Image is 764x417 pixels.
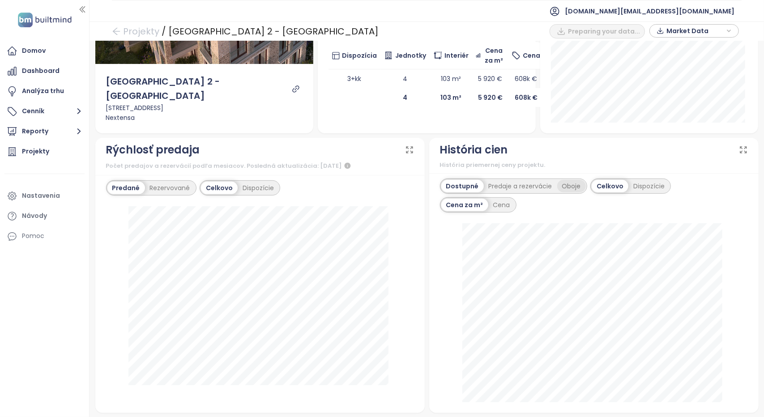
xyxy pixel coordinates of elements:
[201,182,238,194] div: Celkovo
[441,199,488,211] div: Cena za m²
[4,143,85,161] a: Projekty
[107,182,145,194] div: Predané
[22,190,60,201] div: Nastavenia
[106,113,303,123] div: Nextensa
[238,182,279,194] div: Dispozície
[403,93,407,102] b: 4
[4,102,85,120] button: Cenník
[441,180,484,192] div: Dostupné
[22,65,60,77] div: Dashboard
[4,42,85,60] a: Domov
[106,103,303,113] div: [STREET_ADDRESS]
[478,93,503,102] b: 5 920 €
[478,74,502,83] span: 5 920 €
[654,24,734,38] div: button
[4,82,85,100] a: Analýza trhu
[430,69,472,88] td: 103 m²
[22,85,64,97] div: Analýza trhu
[145,182,195,194] div: Rezervované
[4,62,85,80] a: Dashboard
[168,23,379,39] div: [GEOGRAPHIC_DATA] 2 - [GEOGRAPHIC_DATA]
[444,51,469,60] span: Interiér
[440,141,508,158] div: História cien
[628,180,670,192] div: Dispozície
[342,51,377,60] span: Dispozícia
[106,161,414,171] div: Počet predajov a rezervácií podľa mesiacov. Posledná aktualizácia: [DATE]
[112,23,159,39] a: arrow-left Projekty
[440,93,461,102] b: 103 m²
[568,26,640,36] span: Preparing your data...
[666,24,724,38] span: Market Data
[22,45,46,56] div: Domov
[395,51,426,60] span: Jednotky
[4,187,85,205] a: Nastavenia
[592,180,628,192] div: Celkovo
[380,69,430,88] td: 4
[484,180,557,192] div: Predaje a rezervácie
[523,51,540,60] span: Cena
[515,74,537,83] span: 608k €
[106,141,200,158] div: Rýchlosť predaja
[22,146,49,157] div: Projekty
[550,24,645,38] button: Preparing your data...
[488,199,515,211] div: Cena
[329,69,381,88] td: 3+kk
[292,85,300,93] a: link
[4,227,85,245] div: Pomoc
[565,0,734,22] span: [DOMAIN_NAME][EMAIL_ADDRESS][DOMAIN_NAME]
[557,180,586,192] div: Oboje
[112,27,121,36] span: arrow-left
[162,23,166,39] div: /
[22,230,44,242] div: Pomoc
[483,46,505,65] span: Cena za m²
[22,210,47,221] div: Návody
[4,207,85,225] a: Návody
[106,75,289,103] div: [GEOGRAPHIC_DATA] 2 - [GEOGRAPHIC_DATA]
[440,161,748,170] div: História priemernej ceny projektu.
[4,123,85,140] button: Reporty
[515,93,538,102] b: 608k €
[15,11,74,29] img: logo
